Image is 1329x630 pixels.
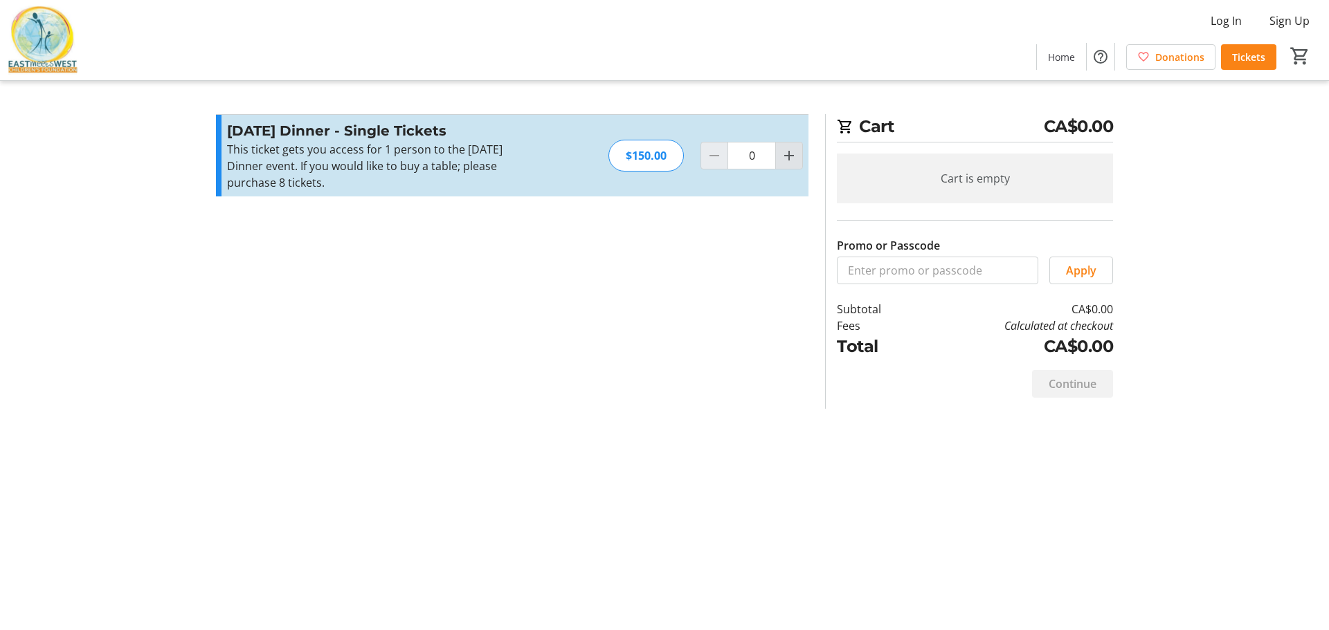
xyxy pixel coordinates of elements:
button: Cart [1287,44,1312,68]
td: CA$0.00 [917,334,1113,359]
h3: [DATE] Dinner - Single Tickets [227,120,530,141]
input: Diwali Dinner - Single Tickets Quantity [727,142,776,169]
button: Increment by one [776,142,802,169]
td: Calculated at checkout [917,317,1113,334]
button: Apply [1049,257,1113,284]
button: Sign Up [1258,10,1321,32]
span: Tickets [1232,50,1265,64]
span: Donations [1155,50,1204,64]
a: Donations [1126,44,1215,70]
a: Tickets [1221,44,1276,70]
td: Subtotal [837,301,917,317]
td: CA$0.00 [917,301,1113,317]
span: Sign Up [1269,12,1310,29]
button: Help [1087,43,1114,71]
img: East Meets West Children's Foundation's Logo [8,6,78,75]
td: Total [837,334,917,359]
span: Home [1048,50,1075,64]
a: Home [1037,44,1086,70]
span: CA$0.00 [1044,114,1114,139]
button: Log In [1200,10,1253,32]
div: Cart is empty [837,154,1113,203]
span: Log In [1211,12,1242,29]
div: $150.00 [608,140,684,172]
span: Apply [1066,262,1096,279]
input: Enter promo or passcode [837,257,1038,284]
div: This ticket gets you access for 1 person to the [DATE] Dinner event. If you would like to buy a t... [227,141,530,191]
h2: Cart [837,114,1113,142]
label: Promo or Passcode [837,237,940,254]
td: Fees [837,317,917,334]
